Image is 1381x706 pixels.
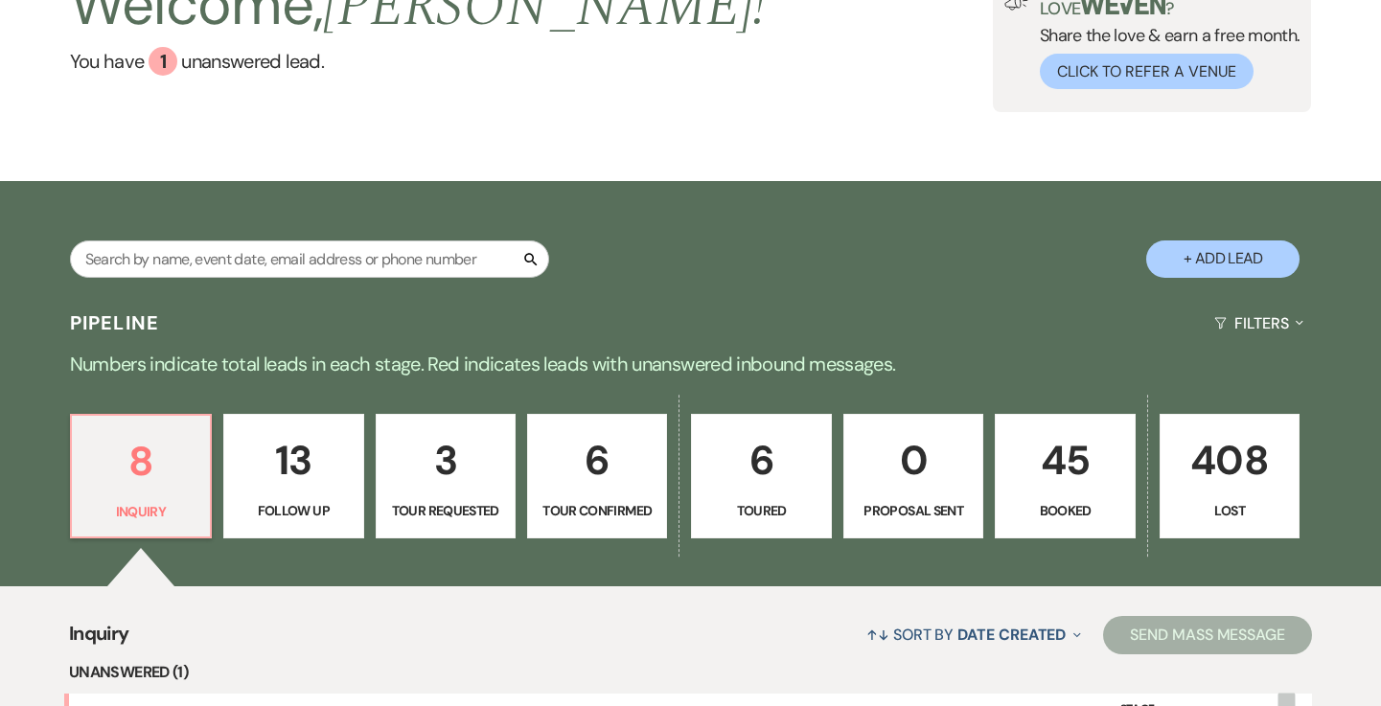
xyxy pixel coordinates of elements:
[236,500,351,521] p: Follow Up
[691,414,831,538] a: 6Toured
[1207,298,1311,349] button: Filters
[843,414,983,538] a: 0Proposal Sent
[376,414,516,538] a: 3Tour Requested
[527,414,667,538] a: 6Tour Confirmed
[83,501,198,522] p: Inquiry
[1040,54,1254,89] button: Click to Refer a Venue
[856,500,971,521] p: Proposal Sent
[866,625,889,645] span: ↑↓
[859,609,1089,660] button: Sort By Date Created
[70,240,549,278] input: Search by name, event date, email address or phone number
[703,428,818,492] p: 6
[856,428,971,492] p: 0
[83,429,198,493] p: 8
[70,414,212,538] a: 8Inquiry
[1007,500,1122,521] p: Booked
[70,309,160,336] h3: Pipeline
[540,500,655,521] p: Tour Confirmed
[388,428,503,492] p: 3
[1160,414,1300,538] a: 408Lost
[995,414,1135,538] a: 45Booked
[1,349,1381,379] p: Numbers indicate total leads in each stage. Red indicates leads with unanswered inbound messages.
[70,47,767,76] a: You have 1 unanswered lead.
[149,47,177,76] div: 1
[1172,428,1287,492] p: 408
[1146,240,1300,278] button: + Add Lead
[236,428,351,492] p: 13
[223,414,363,538] a: 13Follow Up
[1007,428,1122,492] p: 45
[703,500,818,521] p: Toured
[1172,500,1287,521] p: Lost
[388,500,503,521] p: Tour Requested
[69,619,129,660] span: Inquiry
[69,660,1312,685] li: Unanswered (1)
[1103,616,1312,654] button: Send Mass Message
[957,625,1066,645] span: Date Created
[540,428,655,492] p: 6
